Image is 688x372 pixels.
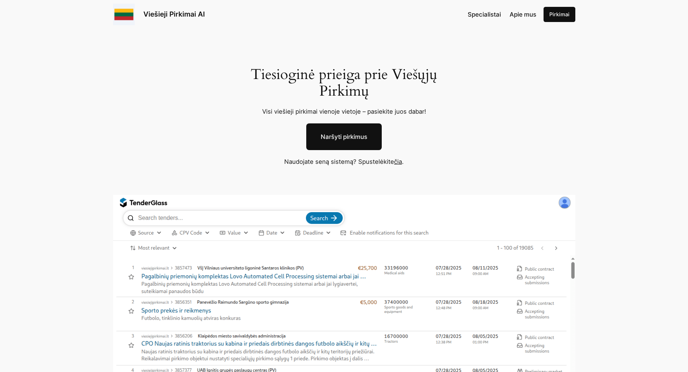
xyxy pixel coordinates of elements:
span: Apie mus [510,11,536,18]
a: Specialistai [468,10,501,19]
nav: Navigation [468,10,536,19]
a: Apie mus [510,10,536,19]
h1: Tiesioginė prieiga prie Viešųjų Pirkimų [242,66,446,100]
p: Visi viešieji pirkimai vienoje vietoje – pasiekite juos dabar! [242,107,446,116]
span: Specialistai [468,11,501,18]
img: Viešieji pirkimai logo [113,4,135,25]
p: Naudojate seną sistemą? Spustelėkite . [232,157,456,166]
a: Naršyti pirkimus [306,123,382,150]
a: Pirkimai [544,7,575,22]
a: Viešieji Pirkimai AI [143,10,205,18]
a: čia [394,158,402,165]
